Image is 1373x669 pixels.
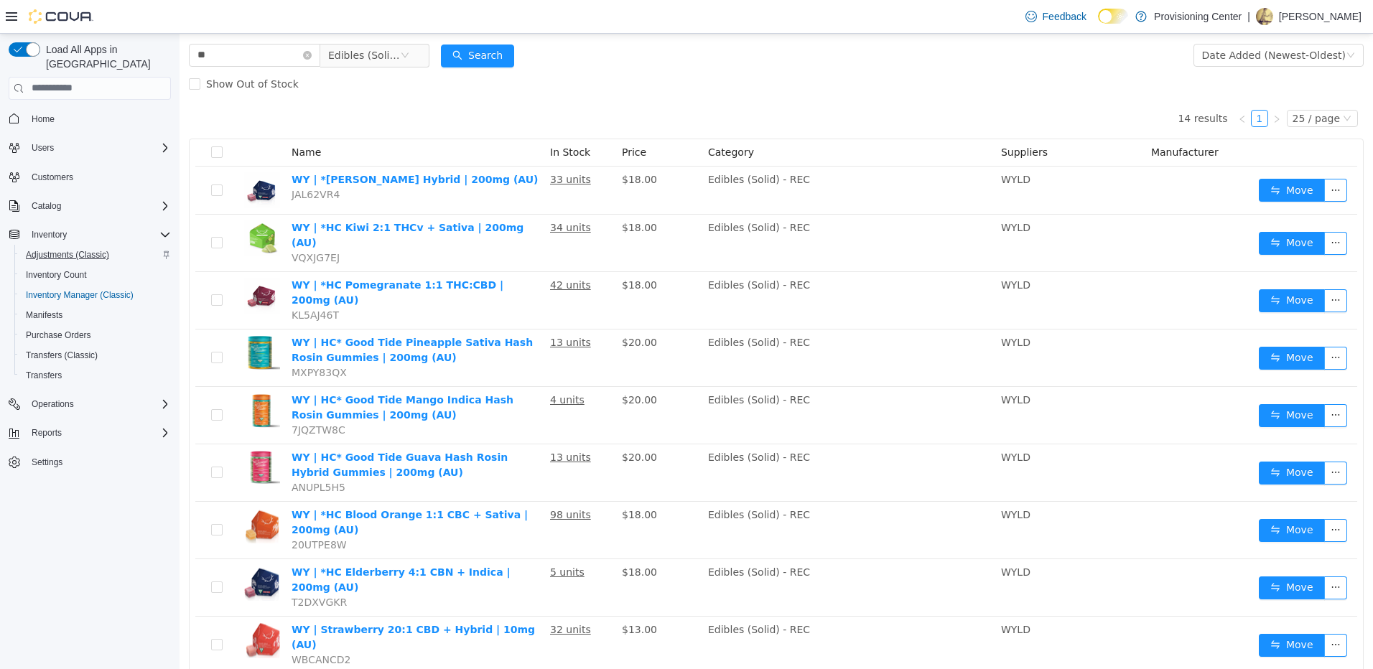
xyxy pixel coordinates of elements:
span: Users [26,139,171,156]
button: Reports [3,423,177,443]
span: Reports [26,424,171,441]
u: 98 units [371,475,411,487]
button: icon: swapMove [1079,543,1145,566]
span: Adjustments (Classic) [26,249,109,261]
li: 14 results [998,76,1048,93]
td: Edibles (Solid) - REC [523,296,816,353]
span: Inventory [32,229,67,240]
img: WY | *HC Pomegranate 1:1 THC:CBD | 200mg (AU) hero shot [65,244,101,280]
a: 1 [1072,77,1088,93]
a: Inventory Count [20,266,93,284]
button: icon: swapMove [1079,313,1145,336]
p: [PERSON_NAME] [1279,8,1362,25]
span: Transfers [20,367,171,384]
span: $18.00 [442,245,478,257]
button: Catalog [26,197,67,215]
button: Inventory Manager (Classic) [14,285,177,305]
button: Reports [26,424,68,441]
span: Transfers [26,370,62,381]
span: Edibles (Solid) - REC [149,11,220,32]
span: Transfers (Classic) [20,347,171,364]
img: WY | *HC Huckleberry Hybrid | 200mg (AU) hero shot [65,139,101,174]
span: Inventory Manager (Classic) [26,289,134,301]
span: Manifests [26,309,62,321]
td: Edibles (Solid) - REC [523,238,816,296]
td: Edibles (Solid) - REC [523,353,816,411]
span: ANUPL5H5 [112,448,166,459]
span: $20.00 [442,303,478,314]
span: Operations [32,398,74,410]
button: Operations [3,394,177,414]
button: icon: ellipsis [1145,198,1168,221]
u: 5 units [371,533,405,544]
td: Edibles (Solid) - REC [523,133,816,181]
span: Name [112,113,141,124]
button: icon: swapMove [1079,145,1145,168]
button: icon: swapMove [1079,485,1145,508]
span: WYLD [822,245,851,257]
a: Home [26,111,60,128]
button: icon: swapMove [1079,600,1145,623]
a: Feedback [1020,2,1092,31]
button: icon: ellipsis [1145,370,1168,393]
nav: Complex example [9,103,171,510]
a: WY | HC* Good Tide Mango Indica Hash Rosin Gummies | 200mg (AU) [112,360,334,387]
span: Inventory Count [20,266,171,284]
span: MXPY83QX [112,333,167,345]
u: 32 units [371,590,411,602]
td: Edibles (Solid) - REC [523,181,816,238]
span: KL5AJ46T [112,276,159,287]
span: Inventory Manager (Classic) [20,286,171,304]
a: WY | HC* Good Tide Pineapple Sativa Hash Rosin Gummies | 200mg (AU) [112,303,353,329]
button: icon: ellipsis [1145,543,1168,566]
td: Edibles (Solid) - REC [523,468,816,525]
button: icon: swapMove [1079,198,1145,221]
span: $18.00 [442,188,478,200]
button: Settings [3,452,177,472]
span: $20.00 [442,360,478,372]
div: 25 / page [1113,77,1160,93]
span: Catalog [26,197,171,215]
span: WYLD [822,188,851,200]
u: 13 units [371,303,411,314]
button: icon: ellipsis [1145,145,1168,168]
button: Transfers [14,365,177,385]
button: icon: ellipsis [1145,256,1168,279]
span: Home [32,113,55,125]
button: Inventory [3,225,177,245]
span: Catalog [32,200,61,212]
span: WYLD [822,303,851,314]
td: Edibles (Solid) - REC [523,583,816,640]
li: 1 [1071,76,1089,93]
button: icon: ellipsis [1145,485,1168,508]
a: Inventory Manager (Classic) [20,286,139,304]
img: WY | HC* Good Tide Pineapple Sativa Hash Rosin Gummies | 200mg (AU) hero shot [65,301,101,337]
span: WYLD [822,360,851,372]
div: Jonathon Nellist [1256,8,1273,25]
span: WYLD [822,418,851,429]
span: Settings [32,457,62,468]
span: 20UTPE8W [112,505,167,517]
img: WY | HC* Good Tide Guava Hash Rosin Hybrid Gummies | 200mg (AU) hero shot [65,416,101,452]
button: Manifests [14,305,177,325]
span: Category [529,113,574,124]
i: icon: down [1163,80,1172,90]
a: Settings [26,454,68,471]
span: Purchase Orders [26,329,91,341]
span: $20.00 [442,418,478,429]
button: Customers [3,167,177,187]
span: Settings [26,453,171,471]
i: icon: close-circle [124,17,132,26]
li: Next Page [1089,76,1106,93]
a: Customers [26,169,79,186]
img: Cova [29,9,93,24]
div: Date Added (Newest-Oldest) [1023,11,1166,32]
a: WY | *[PERSON_NAME] Hybrid | 200mg (AU) [112,140,359,151]
i: icon: left [1058,81,1067,90]
a: WY | *HC Elderberry 4:1 CBN + Indica | 200mg (AU) [112,533,331,559]
li: Previous Page [1054,76,1071,93]
span: Users [32,142,54,154]
button: Operations [26,396,80,413]
a: Manifests [20,307,68,324]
